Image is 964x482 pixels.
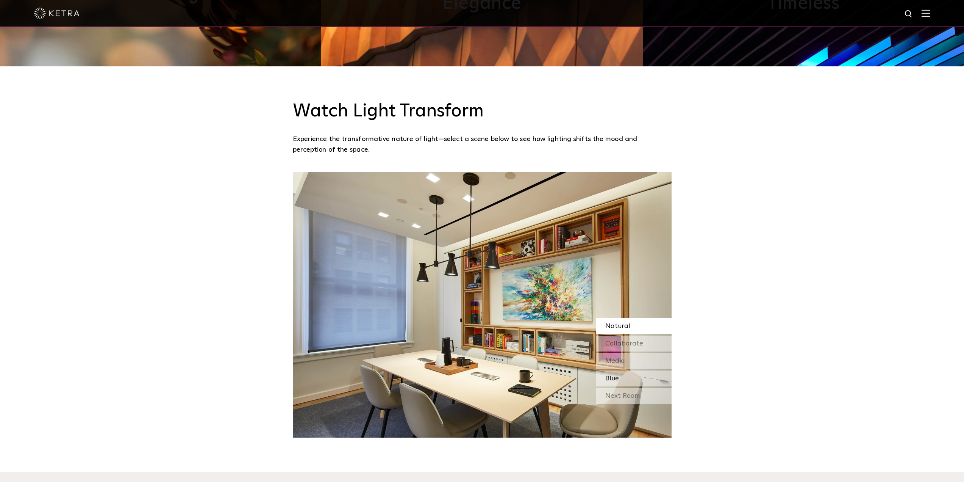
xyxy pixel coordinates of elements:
span: Media [605,358,625,364]
img: Hamburger%20Nav.svg [922,9,930,17]
div: Next Room [596,388,672,404]
img: search icon [904,9,914,19]
span: Blue [605,375,619,382]
span: Natural [605,323,630,330]
h3: Watch Light Transform [293,100,672,122]
img: ketra-logo-2019-white [34,8,80,19]
img: SS-Desktop-CEC-07-1 [293,172,672,438]
span: Collaborate [605,340,643,347]
p: Experience the transformative nature of light—select a scene below to see how lighting shifts the... [293,134,668,155]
